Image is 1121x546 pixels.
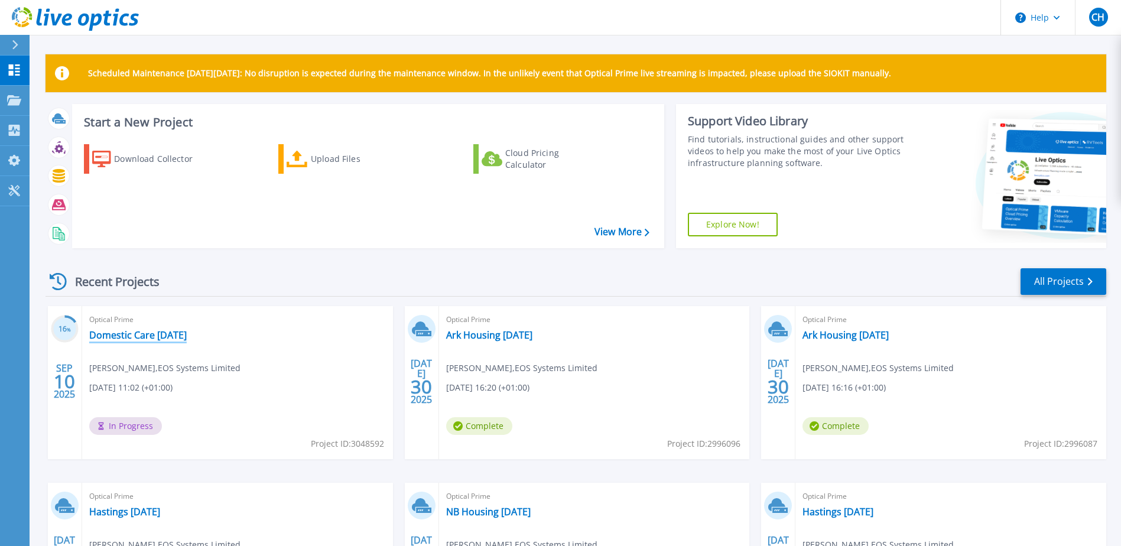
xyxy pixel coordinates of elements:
[802,417,869,435] span: Complete
[84,116,649,129] h3: Start a New Project
[802,329,889,341] a: Ark Housing [DATE]
[278,144,410,174] a: Upload Files
[802,362,954,375] span: [PERSON_NAME] , EOS Systems Limited
[89,490,386,503] span: Optical Prime
[802,490,1099,503] span: Optical Prime
[446,381,529,394] span: [DATE] 16:20 (+01:00)
[446,362,597,375] span: [PERSON_NAME] , EOS Systems Limited
[688,113,907,129] div: Support Video Library
[311,437,384,450] span: Project ID: 3048592
[667,437,740,450] span: Project ID: 2996096
[1021,268,1106,295] a: All Projects
[767,360,789,403] div: [DATE] 2025
[89,313,386,326] span: Optical Prime
[688,134,907,169] div: Find tutorials, instructional guides and other support videos to help you make the most of your L...
[114,147,209,171] div: Download Collector
[446,417,512,435] span: Complete
[802,381,886,394] span: [DATE] 16:16 (+01:00)
[802,313,1099,326] span: Optical Prime
[89,329,187,341] a: Domestic Care [DATE]
[446,313,743,326] span: Optical Prime
[46,267,176,296] div: Recent Projects
[688,213,778,236] a: Explore Now!
[1024,437,1097,450] span: Project ID: 2996087
[505,147,600,171] div: Cloud Pricing Calculator
[446,490,743,503] span: Optical Prime
[446,506,531,518] a: NB Housing [DATE]
[89,362,241,375] span: [PERSON_NAME] , EOS Systems Limited
[410,360,433,403] div: [DATE] 2025
[54,376,75,386] span: 10
[84,144,216,174] a: Download Collector
[67,326,71,333] span: %
[311,147,405,171] div: Upload Files
[411,382,432,392] span: 30
[768,382,789,392] span: 30
[53,360,76,403] div: SEP 2025
[89,381,173,394] span: [DATE] 11:02 (+01:00)
[51,323,79,336] h3: 16
[446,329,532,341] a: Ark Housing [DATE]
[802,506,873,518] a: Hastings [DATE]
[1091,12,1104,22] span: CH
[473,144,605,174] a: Cloud Pricing Calculator
[88,69,891,78] p: Scheduled Maintenance [DATE][DATE]: No disruption is expected during the maintenance window. In t...
[89,417,162,435] span: In Progress
[89,506,160,518] a: Hastings [DATE]
[594,226,649,238] a: View More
